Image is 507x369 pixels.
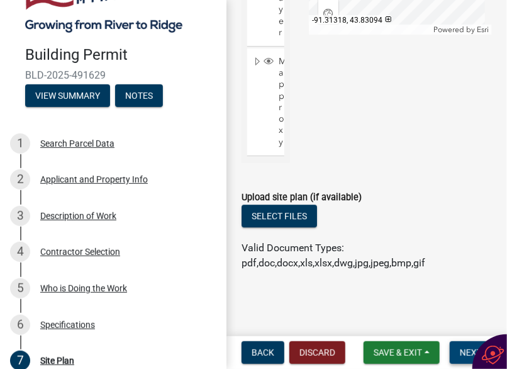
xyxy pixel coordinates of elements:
[40,175,148,184] div: Applicant and Property Info
[242,193,362,202] label: Upload site plan (if available)
[252,56,262,69] span: Expand
[450,341,492,364] button: Next
[25,69,201,81] span: BLD-2025-491629
[374,348,422,358] span: Save & Exit
[10,169,30,190] div: 2
[40,284,127,293] div: Who is Doing the Work
[262,56,289,148] div: Mapproxy
[477,25,489,34] a: Esri
[460,348,482,358] span: Next
[242,341,284,364] button: Back
[40,247,120,256] div: Contractor Selection
[10,242,30,262] div: 4
[289,341,345,364] button: Discard
[242,205,317,227] button: Select files
[430,25,492,35] div: Powered by
[115,91,163,101] wm-modal-confirm: Notes
[40,139,114,148] div: Search Parcel Data
[247,48,284,156] li: Mapproxy
[25,46,216,64] h4: Building Permit
[242,242,425,269] span: Valid Document Types: pdf,doc,docx,xls,xlsx,dwg,jpg,jpeg,bmp,gif
[276,56,289,148] span: Mapproxy
[252,348,274,358] span: Back
[40,321,95,329] div: Specifications
[25,91,110,101] wm-modal-confirm: Summary
[25,84,110,107] button: View Summary
[10,133,30,154] div: 1
[40,212,116,220] div: Description of Work
[10,206,30,226] div: 3
[10,315,30,335] div: 6
[115,84,163,107] button: Notes
[364,341,440,364] button: Save & Exit
[10,278,30,298] div: 5
[40,356,74,365] div: Site Plan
